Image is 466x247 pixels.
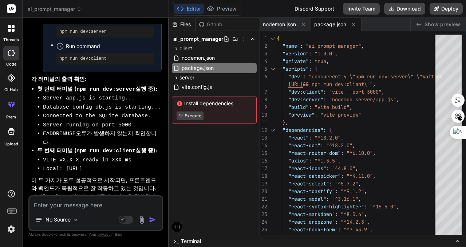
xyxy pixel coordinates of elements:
span: "zod" [288,234,303,240]
p: 이 두 가지가 모두 성공적으로 시작되면, 프론트엔드와 백엔드가 독립적으로 잘 작동하고 있는 것입니다. 이제 으로 접속하여 애플리케이션을 확인할 수 있습니다. [31,176,162,210]
span: : [320,142,323,149]
div: 13 [260,134,267,142]
span: "react" [288,134,309,141]
code: EADDRINUSE [43,131,76,137]
span: , [364,211,367,217]
span: "react-modal" [288,196,326,202]
span: privacy [98,232,111,236]
img: settings [5,223,17,235]
code: Server running on port 5000 [43,122,131,128]
span: server [179,74,194,81]
span: "name" [283,43,300,49]
span: , [373,81,376,87]
span: "vite --port 3000" [329,89,382,95]
span: : [329,180,332,187]
span: "react-datepicker" [288,173,341,179]
div: 12 [260,126,267,134]
img: attachment [138,216,146,224]
button: Editor [174,4,204,14]
span: , [285,119,288,126]
div: 3 [260,50,267,58]
span: "nodemon server/app.js" [329,96,396,103]
span: : [364,203,367,210]
span: "^18.2.0" [326,142,352,149]
code: Server app.js is starting... [43,95,135,101]
span: : [303,73,306,80]
span: "ai-prompt-manager" [306,43,361,49]
span: : [303,234,306,240]
div: 24 [260,218,267,226]
span: "^9.1.2" [341,188,364,195]
span: "react-dropzone" [288,219,335,225]
span: "^3.21.4" [309,234,335,240]
span: nodemon.json [263,21,296,28]
span: "preview" [288,111,315,118]
img: icon [149,216,156,223]
span: , [335,234,338,240]
span: , [373,150,376,156]
pre: npm run dev:server [59,29,151,35]
span: : [323,127,326,133]
label: threads [3,37,19,43]
code: Database config db.js is starting... [43,104,161,110]
span: "dev:server" [288,96,323,103]
span: "dependencies" [283,127,323,133]
div: Files [169,21,196,28]
span: { [277,35,280,42]
img: Pick Models [73,217,79,223]
strong: 각 터미널의 출력 확인: [31,75,87,82]
span: "dev:client" [288,89,323,95]
button: Invite Team [343,3,380,15]
strong: 첫 번째 터미널 ( 실행 중): [37,85,157,92]
span: , [352,142,355,149]
strong: 두 번째 터미널 ( 실행 중): [37,147,157,154]
span: "axios" [288,157,309,164]
div: Click to collapse the range. [268,35,277,42]
span: : [335,211,338,217]
span: , [355,165,358,172]
button: Deploy [430,3,463,15]
span: "^14.2.3" [341,219,367,225]
div: 20 [260,188,267,195]
span: [URL] [288,81,303,87]
div: 9 [260,103,267,111]
span: : [315,111,317,118]
span: "^15.5.0" [370,203,396,210]
div: 26 [260,234,267,241]
span: Terminal [181,238,201,245]
code: Connected to the SQLite database. [43,113,151,119]
span: : [338,226,341,233]
span: , [370,226,373,233]
span: , [358,196,361,202]
span: Show preview [424,21,460,28]
span: "private" [283,58,309,64]
span: , [367,219,370,225]
span: "react-syntax-highlighter" [288,203,364,210]
span: "^5.7.2" [335,180,358,187]
label: GitHub [4,87,18,93]
span: : [341,150,344,156]
div: 8 [260,96,267,103]
span: : [309,157,312,164]
div: 1 [260,35,267,42]
span: , [361,43,364,49]
div: 6 [260,73,267,81]
code: VITE vX.X.X ready in XXX ms [43,157,131,163]
span: "^18.2.0" [315,134,341,141]
code: [URL] [42,194,59,200]
span: , [364,188,367,195]
span: { [315,66,317,72]
span: : [309,104,312,110]
button: Execute [177,111,204,120]
div: Click to collapse the range. [268,65,277,73]
span: , [338,157,341,164]
p: Always double-check its answers. Your in Bind [28,231,163,238]
code: npm run dev:server [76,86,135,93]
span: "react-select" [288,180,329,187]
div: 23 [260,211,267,218]
span: >_ [173,238,179,245]
span: "react-icons" [288,165,326,172]
span: : [323,96,326,103]
code: Local: [URL] [43,166,82,172]
button: Download [384,3,425,15]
